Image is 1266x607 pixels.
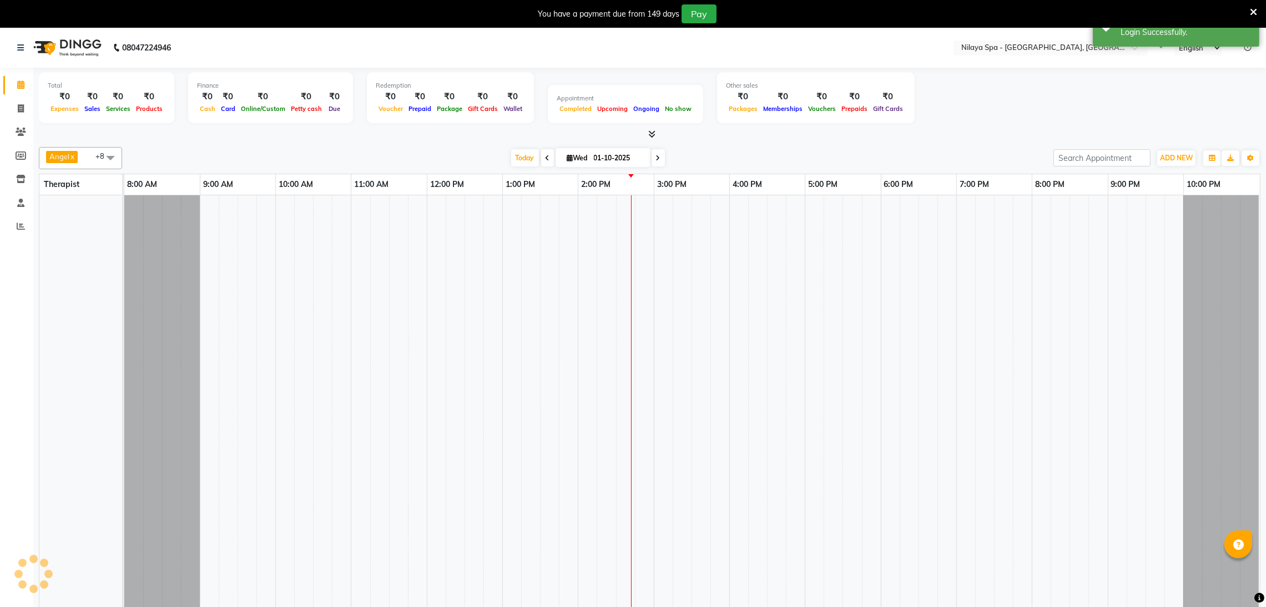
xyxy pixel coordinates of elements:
[82,105,103,113] span: Sales
[1121,27,1251,38] div: Login Successfully.
[957,176,992,193] a: 7:00 PM
[511,149,539,166] span: Today
[760,105,805,113] span: Memberships
[501,90,525,103] div: ₹0
[726,81,906,90] div: Other sales
[726,90,760,103] div: ₹0
[1157,150,1196,166] button: ADD NEW
[69,152,74,161] a: x
[538,8,679,20] div: You have a payment due from 149 days
[682,4,717,23] button: Pay
[805,105,839,113] span: Vouchers
[839,90,870,103] div: ₹0
[427,176,467,193] a: 12:00 PM
[48,90,82,103] div: ₹0
[557,94,694,103] div: Appointment
[805,90,839,103] div: ₹0
[1053,149,1151,166] input: Search Appointment
[288,90,325,103] div: ₹0
[200,176,236,193] a: 9:00 AM
[662,105,694,113] span: No show
[1108,176,1143,193] a: 9:00 PM
[133,90,165,103] div: ₹0
[434,90,465,103] div: ₹0
[434,105,465,113] span: Package
[870,90,906,103] div: ₹0
[133,105,165,113] span: Products
[28,32,104,63] img: logo
[631,105,662,113] span: Ongoing
[1032,176,1067,193] a: 8:00 PM
[95,151,113,160] span: +8
[238,90,288,103] div: ₹0
[197,90,218,103] div: ₹0
[654,176,689,193] a: 3:00 PM
[218,105,238,113] span: Card
[465,90,501,103] div: ₹0
[276,176,316,193] a: 10:00 AM
[49,152,69,161] span: Angel
[48,105,82,113] span: Expenses
[591,150,646,166] input: 2025-10-01
[48,81,165,90] div: Total
[406,105,434,113] span: Prepaid
[376,105,406,113] span: Voucher
[578,176,613,193] a: 2:00 PM
[839,105,870,113] span: Prepaids
[122,32,171,63] b: 08047224946
[557,105,594,113] span: Completed
[730,176,765,193] a: 4:00 PM
[44,179,79,189] span: Therapist
[465,105,501,113] span: Gift Cards
[351,176,391,193] a: 11:00 AM
[501,105,525,113] span: Wallet
[82,90,103,103] div: ₹0
[406,90,434,103] div: ₹0
[197,105,218,113] span: Cash
[564,154,591,162] span: Wed
[124,176,160,193] a: 8:00 AM
[238,105,288,113] span: Online/Custom
[1160,154,1193,162] span: ADD NEW
[760,90,805,103] div: ₹0
[870,105,906,113] span: Gift Cards
[594,105,631,113] span: Upcoming
[103,90,133,103] div: ₹0
[325,90,344,103] div: ₹0
[1184,176,1223,193] a: 10:00 PM
[503,176,538,193] a: 1:00 PM
[376,90,406,103] div: ₹0
[376,81,525,90] div: Redemption
[103,105,133,113] span: Services
[197,81,344,90] div: Finance
[805,176,840,193] a: 5:00 PM
[218,90,238,103] div: ₹0
[726,105,760,113] span: Packages
[288,105,325,113] span: Petty cash
[881,176,916,193] a: 6:00 PM
[326,105,343,113] span: Due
